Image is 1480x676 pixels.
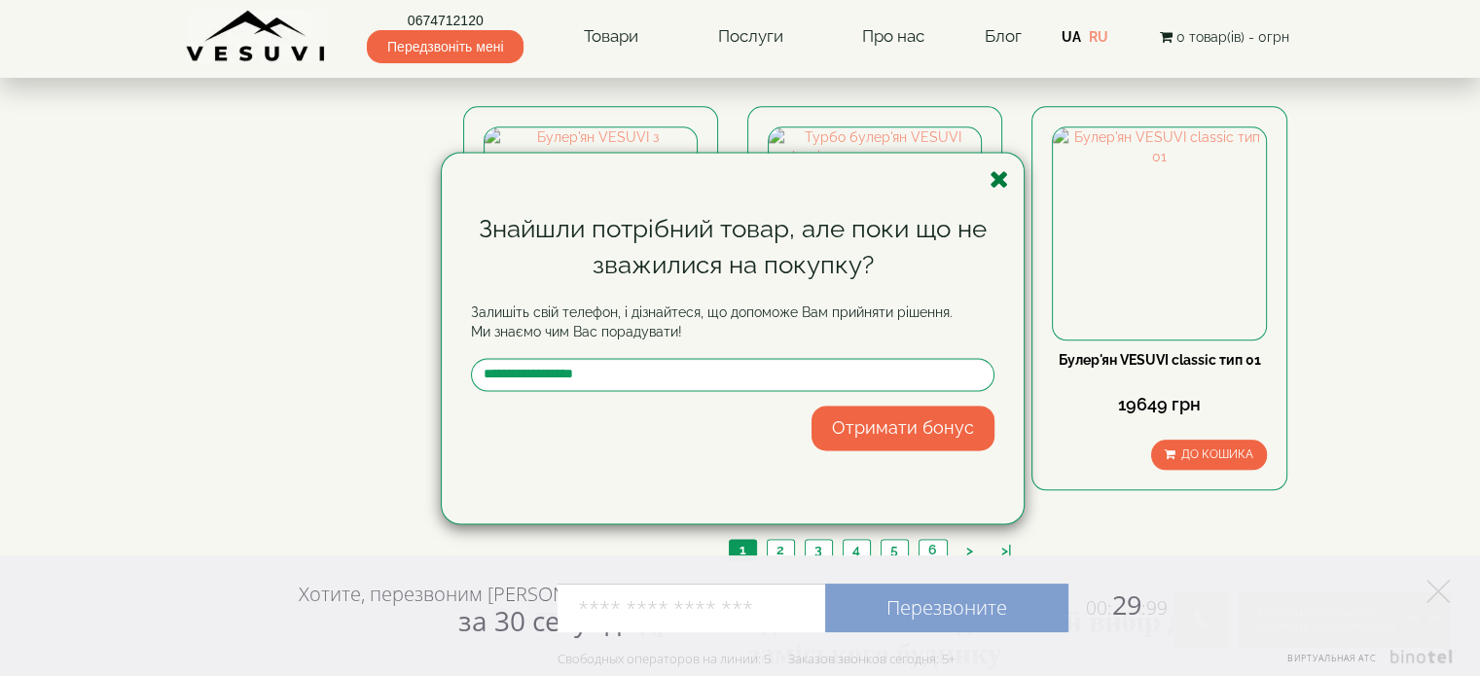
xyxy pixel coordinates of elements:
[812,406,994,450] button: Отримати бонус
[558,651,956,666] div: Свободных операторов на линии: 5 Заказов звонков сегодня: 5+
[825,584,1068,632] a: Перезвоните
[299,582,632,636] div: Хотите, перезвоним [PERSON_NAME]
[458,602,632,639] span: за 30 секунд?
[471,302,994,341] p: Залишіть свій телефон, і дізнайтеся, що допоможе Вам прийняти рішення. Ми знаємо чим Вас порадувати!
[1287,652,1377,664] span: Виртуальная АТС
[471,211,994,283] div: Знайшли потрібний товар, але поки що не зважилися на покупку?
[1086,595,1112,621] span: 00:
[1141,595,1168,621] span: :99
[1276,650,1456,676] a: Виртуальная АТС
[1068,587,1168,623] span: 29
